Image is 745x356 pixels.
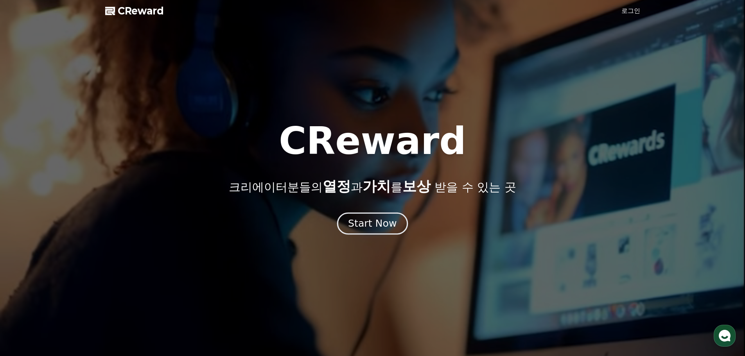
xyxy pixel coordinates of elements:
span: 보상 [402,178,431,194]
span: 설정 [121,259,130,266]
span: 홈 [25,259,29,266]
a: CReward [105,5,164,17]
a: Start Now [339,221,406,228]
a: 홈 [2,248,52,267]
a: 설정 [101,248,150,267]
div: Start Now [348,217,397,230]
a: 대화 [52,248,101,267]
span: 대화 [72,260,81,266]
span: 열정 [323,178,351,194]
h1: CReward [279,122,466,160]
a: 로그인 [621,6,640,16]
button: Start Now [337,212,408,234]
span: CReward [118,5,164,17]
p: 크리에이터분들의 과 를 받을 수 있는 곳 [229,179,516,194]
span: 가치 [363,178,391,194]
